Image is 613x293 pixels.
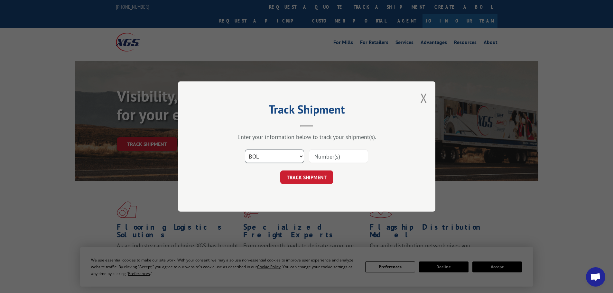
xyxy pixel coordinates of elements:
input: Number(s) [309,150,368,163]
div: Enter your information below to track your shipment(s). [210,133,403,141]
button: TRACK SHIPMENT [280,170,333,184]
h2: Track Shipment [210,105,403,117]
button: Close modal [420,89,427,106]
div: Open chat [586,267,605,287]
